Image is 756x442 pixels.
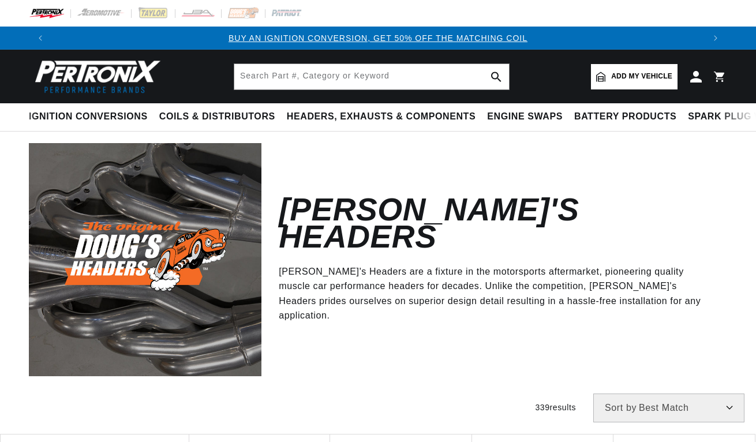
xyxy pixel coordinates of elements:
[704,27,727,50] button: Translation missing: en.sections.announcements.next_announcement
[611,71,672,82] span: Add my vehicle
[29,143,261,376] img: Doug's Headers
[29,57,162,96] img: Pertronix
[591,64,678,89] a: Add my vehicle
[481,103,568,130] summary: Engine Swaps
[52,32,704,44] div: Announcement
[487,111,563,123] span: Engine Swaps
[605,403,637,413] span: Sort by
[281,103,481,130] summary: Headers, Exhausts & Components
[234,64,509,89] input: Search Part #, Category or Keyword
[279,264,710,323] p: [PERSON_NAME]'s Headers are a fixture in the motorsports aftermarket, pioneering quality muscle c...
[154,103,281,130] summary: Coils & Distributors
[29,111,148,123] span: Ignition Conversions
[593,394,744,422] select: Sort by
[159,111,275,123] span: Coils & Distributors
[484,64,509,89] button: search button
[535,403,576,412] span: 339 results
[52,32,704,44] div: 1 of 3
[568,103,682,130] summary: Battery Products
[29,103,154,130] summary: Ignition Conversions
[29,27,52,50] button: Translation missing: en.sections.announcements.previous_announcement
[287,111,476,123] span: Headers, Exhausts & Components
[574,111,676,123] span: Battery Products
[279,196,710,250] h2: [PERSON_NAME]'s Headers
[229,33,527,43] a: BUY AN IGNITION CONVERSION, GET 50% OFF THE MATCHING COIL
